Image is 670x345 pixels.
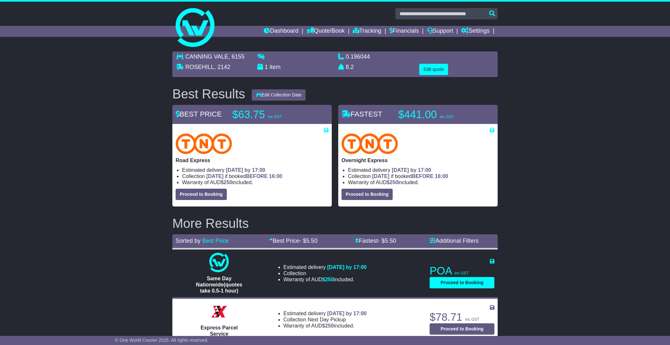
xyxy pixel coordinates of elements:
span: Express Parcel Service [201,325,238,337]
span: 5.50 [306,238,318,244]
span: inc GST [440,115,454,119]
li: Estimated delivery [283,264,367,270]
a: Best Price- $5.50 [269,238,318,244]
span: BEFORE [246,173,268,179]
img: TNT Domestic: Road Express [176,133,232,154]
p: POA [430,264,494,277]
a: Settings [461,26,490,37]
img: One World Courier: Same Day Nationwide(quotes take 0.5-1 hour) [209,253,229,272]
span: ROSEHILL [185,64,214,70]
span: Next Day Pickup [308,317,346,322]
span: 250 [325,323,334,328]
span: 0.196044 [346,53,370,60]
a: Additional Filters [430,238,479,244]
button: Edit Collection Date [252,89,306,101]
span: 250 [389,180,398,185]
span: 250 [224,180,232,185]
span: $ [387,180,398,185]
h2: More Results [172,216,498,230]
li: Estimated delivery [182,167,329,173]
span: inc GST [268,115,282,119]
div: Best Results [169,87,248,101]
p: $441.00 [398,108,479,121]
span: BEST PRICE [176,110,222,118]
span: 5.50 [385,238,396,244]
button: Proceed to Booking [341,189,393,200]
span: [DATE] by 17:00 [327,264,367,270]
a: Financials [389,26,419,37]
a: Fastest- $5.50 [355,238,396,244]
button: Proceed to Booking [430,323,494,335]
span: if booked [206,173,282,179]
span: - $ [378,238,396,244]
img: Border Express: Express Parcel Service [209,302,229,321]
span: BEFORE [412,173,433,179]
span: 250 [325,277,334,282]
li: Warranty of AUD included. [283,276,367,283]
li: Collection [283,270,367,276]
span: FASTEST [341,110,382,118]
a: Best Price [202,238,229,244]
span: 16:00 [269,173,282,179]
span: [DATE] by 17:00 [226,167,265,173]
p: Road Express [176,157,329,163]
span: [DATE] [206,173,224,179]
a: Dashboard [264,26,298,37]
span: , 2142 [214,64,230,70]
li: Estimated delivery [283,310,367,317]
li: Warranty of AUD included. [182,179,329,185]
span: 8.2 [346,64,354,70]
img: TNT Domestic: Overnight Express [341,133,398,154]
span: item [270,64,281,70]
li: Estimated delivery [348,167,494,173]
span: 1 [265,64,268,70]
span: inc GST [465,317,479,322]
span: Same Day Nationwide(quotes take 0.5-1 hour) [196,276,242,294]
span: , 6155 [228,53,245,60]
p: $78.71 [430,311,494,324]
span: CANNING VALE [185,53,228,60]
button: Edit quote [419,64,448,75]
p: $63.75 [232,108,313,121]
li: Collection [348,173,494,179]
a: Support [427,26,453,37]
li: Collection [182,173,329,179]
span: [DATE] [372,173,389,179]
span: [DATE] by 17:00 [327,311,367,316]
p: Overnight Express [341,157,494,163]
span: $ [322,323,334,328]
span: - $ [299,238,318,244]
button: Proceed to Booking [176,189,227,200]
span: if booked [372,173,448,179]
span: $ [322,277,334,282]
li: Warranty of AUD included. [348,179,494,185]
span: 16:00 [435,173,448,179]
li: Collection [283,317,367,323]
span: inc GST [455,271,468,275]
span: Sorted by [176,238,201,244]
span: $ [221,180,232,185]
li: Warranty of AUD included. [283,323,367,329]
button: Proceed to Booking [430,277,494,288]
span: [DATE] by 17:00 [392,167,431,173]
a: Quote/Book [306,26,345,37]
span: © One World Courier 2025. All rights reserved. [115,338,209,343]
a: Tracking [353,26,381,37]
